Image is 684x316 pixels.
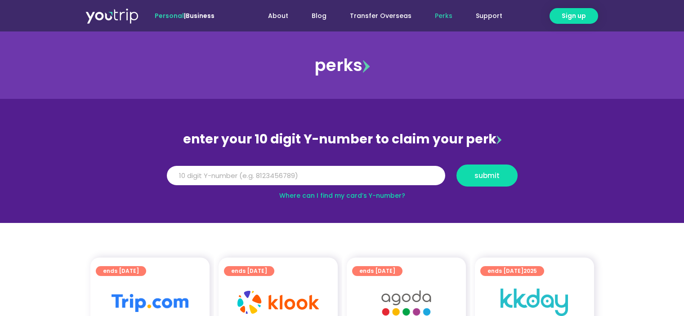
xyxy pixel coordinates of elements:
[352,266,402,276] a: ends [DATE]
[256,8,300,24] a: About
[167,165,518,193] form: Y Number
[523,267,537,275] span: 2025
[224,266,274,276] a: ends [DATE]
[239,8,514,24] nav: Menu
[155,11,184,20] span: Personal
[480,266,544,276] a: ends [DATE]2025
[338,8,423,24] a: Transfer Overseas
[550,8,598,24] a: Sign up
[155,11,215,20] span: |
[162,128,522,151] div: enter your 10 digit Y-number to claim your perk
[487,266,537,276] span: ends [DATE]
[474,172,500,179] span: submit
[562,11,586,21] span: Sign up
[279,191,405,200] a: Where can I find my card’s Y-number?
[464,8,514,24] a: Support
[96,266,146,276] a: ends [DATE]
[231,266,267,276] span: ends [DATE]
[186,11,215,20] a: Business
[423,8,464,24] a: Perks
[359,266,395,276] span: ends [DATE]
[167,166,445,186] input: 10 digit Y-number (e.g. 8123456789)
[456,165,518,187] button: submit
[103,266,139,276] span: ends [DATE]
[300,8,338,24] a: Blog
